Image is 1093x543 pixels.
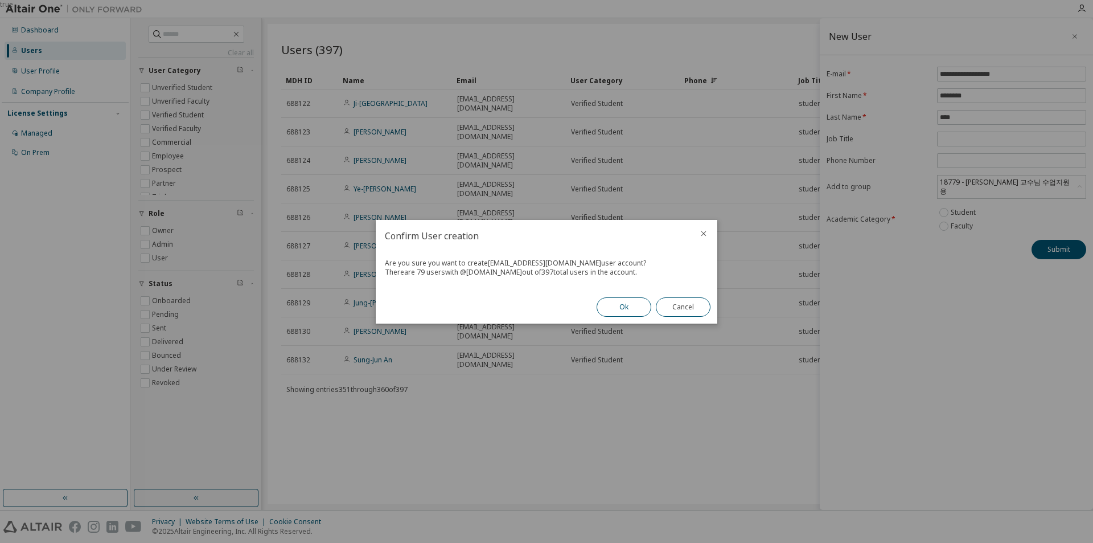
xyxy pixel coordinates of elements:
div: Are you sure you want to create [EMAIL_ADDRESS][DOMAIN_NAME] user account? [385,259,708,268]
h2: Confirm User creation [376,220,690,252]
button: close [699,229,708,238]
button: Cancel [656,297,710,317]
div: There are 79 users with @ [DOMAIN_NAME] out of 397 total users in the account. [385,268,708,277]
button: Ok [597,297,651,317]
